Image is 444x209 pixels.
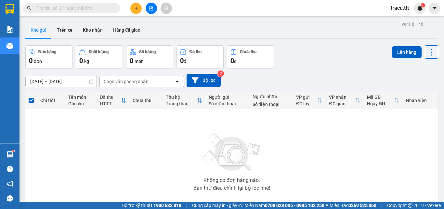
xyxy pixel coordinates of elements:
div: Số điện thoại [253,102,290,107]
th: Toggle SortBy [364,92,403,109]
span: copyright [408,203,412,208]
span: đơn [34,59,42,64]
span: | [186,202,187,209]
div: Số điện thoại [209,101,246,106]
span: aim [164,6,168,10]
span: Miền Nam [244,202,324,209]
span: 0 [29,57,33,65]
span: Hỗ trợ kỹ thuật: [122,202,181,209]
span: 1 [422,3,424,7]
button: Khối lượng0kg [76,45,123,69]
span: kg [84,59,89,64]
button: Trên xe [52,22,78,38]
button: Đơn hàng0đơn [25,45,72,69]
div: Không có đơn hàng nào. [203,178,260,183]
button: Chưa thu0đ [227,45,274,69]
span: ⚪️ [326,204,328,207]
span: Cung cấp máy in - giấy in: [192,202,243,209]
div: Tên món [68,95,93,100]
span: search [27,6,32,10]
img: solution-icon [7,26,13,33]
button: Đã thu0đ [176,45,224,69]
div: VP nhận [329,95,355,100]
div: Chi tiết [40,98,62,103]
button: Hàng đã giao [108,22,146,38]
span: 0 [230,57,234,65]
div: Đã thu [189,50,202,54]
strong: 0708 023 035 - 0935 103 250 [265,203,324,208]
div: VP gửi [296,95,317,100]
input: Select a date range. [26,76,97,87]
span: đ [234,59,237,64]
div: Đơn hàng [38,50,56,54]
th: Toggle SortBy [163,92,205,109]
img: svg+xml;base64,PHN2ZyBjbGFzcz0ibGlzdC1wbHVnX19zdmciIHhtbG5zPSJodHRwOi8vd3d3LnczLm9yZy8yMDAwL3N2Zy... [199,129,264,175]
div: Mã GD [367,95,394,100]
div: Ghi chú [68,101,93,106]
img: warehouse-icon [7,42,13,49]
div: Số lượng [139,50,156,54]
span: | [381,202,382,209]
span: Miền Bắc [330,202,376,209]
div: Đã thu [100,95,121,100]
th: Toggle SortBy [293,92,326,109]
svg: open [175,79,180,84]
div: Chọn văn phòng nhận [104,78,149,85]
div: ĐC giao [329,101,355,106]
sup: 2 [217,70,224,77]
th: Toggle SortBy [326,92,364,109]
div: Thu hộ [166,95,197,100]
span: plus [134,6,138,10]
button: Bộ lọc [187,74,221,87]
span: 0 [79,57,83,65]
button: Kho nhận [78,22,108,38]
div: ver 1.8.146 [402,21,424,28]
img: warehouse-icon [7,151,13,158]
button: plus [130,3,142,14]
sup: 1 [421,3,425,7]
button: Lên hàng [392,46,422,58]
div: Nhân viên [406,98,435,103]
button: aim [161,3,172,14]
div: Khối lượng [89,50,109,54]
span: question-circle [7,166,13,172]
span: message [7,195,13,202]
span: món [135,59,144,64]
span: đ [184,59,186,64]
span: file-add [149,6,153,10]
sup: 1 [12,150,14,152]
div: Ngày ĐH [367,101,394,106]
span: 0 [130,57,133,65]
button: file-add [146,3,157,14]
span: caret-down [432,5,437,11]
span: notification [7,181,13,187]
div: Trạng thái [166,101,197,106]
img: logo-vxr [6,4,14,14]
span: 0 [180,57,184,65]
strong: 0369 525 060 [348,203,376,208]
div: HTTT [100,101,121,106]
button: caret-down [429,3,440,14]
strong: 1900 633 818 [153,203,181,208]
span: tracu.ttt [385,4,414,12]
div: Chưa thu [133,98,159,103]
button: Kho gửi [25,22,52,38]
th: Toggle SortBy [97,92,129,109]
div: ĐC lấy [296,101,317,106]
button: Số lượng0món [126,45,173,69]
div: Bạn thử điều chỉnh lại bộ lọc nhé! [193,186,270,191]
div: Người gửi [209,95,246,100]
input: Tìm tên, số ĐT hoặc mã đơn [36,5,112,12]
img: icon-new-feature [417,5,423,11]
div: Người nhận [253,94,290,99]
div: Chưa thu [240,50,256,54]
